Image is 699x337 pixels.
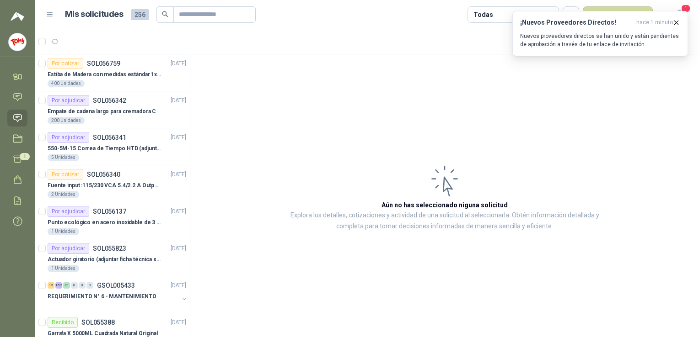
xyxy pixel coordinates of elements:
[171,59,186,68] p: [DATE]
[48,132,89,143] div: Por adjudicar
[87,171,120,178] p: SOL056340
[131,9,149,20] span: 256
[48,95,89,106] div: Por adjudicar
[55,282,62,289] div: 152
[65,8,124,21] h1: Mis solicitudes
[35,54,190,91] a: Por cotizarSOL056759[DATE] Estiba de Madera con medidas estándar 1x120x15 de alto400 Unidades
[35,165,190,202] a: Por cotizarSOL056340[DATE] Fuente input :115/230 VCA 5.4/2.2 A Output: 24 VDC 10 A 47-63 Hz2 Unid...
[35,128,190,165] a: Por adjudicarSOL056341[DATE] 550-5M-15 Correa de Tiempo HTD (adjuntar ficha y /o imagenes)5 Unidades
[81,319,115,326] p: SOL055388
[48,154,79,161] div: 5 Unidades
[35,202,190,239] a: Por adjudicarSOL056137[DATE] Punto ecológico en acero inoxidable de 3 puestos, con capacidad para...
[86,282,93,289] div: 0
[97,282,135,289] p: GSOL005433
[473,10,493,20] div: Todas
[63,282,70,289] div: 21
[171,96,186,105] p: [DATE]
[93,134,126,141] p: SOL056341
[520,19,633,26] h3: ¡Nuevos Proveedores Directos!
[48,218,161,227] p: Punto ecológico en acero inoxidable de 3 puestos, con capacidad para 121L cada división.
[48,243,89,254] div: Por adjudicar
[79,282,86,289] div: 0
[583,6,653,23] button: Nueva solicitud
[9,33,26,51] img: Company Logo
[48,70,161,79] p: Estiba de Madera con medidas estándar 1x120x15 de alto
[171,318,186,327] p: [DATE]
[48,282,54,289] div: 15
[48,107,156,116] p: Empate de cadena largo para cremadora C
[35,91,190,128] a: Por adjudicarSOL056342[DATE] Empate de cadena largo para cremadora C200 Unidades
[71,282,78,289] div: 0
[48,181,161,190] p: Fuente input :115/230 VCA 5.4/2.2 A Output: 24 VDC 10 A 47-63 Hz
[48,280,188,309] a: 15 152 21 0 0 0 GSOL005433[DATE] REQUERIMIENTO N° 6 - MANTENIMIENTO
[48,117,85,124] div: 200 Unidades
[48,144,161,153] p: 550-5M-15 Correa de Tiempo HTD (adjuntar ficha y /o imagenes)
[7,151,27,168] a: 1
[48,255,161,264] p: Actuador giratorio (adjuntar ficha técnica si es diferente a festo)
[672,6,688,23] button: 1
[171,244,186,253] p: [DATE]
[48,317,78,328] div: Recibido
[93,97,126,104] p: SOL056342
[20,153,30,160] span: 1
[171,133,186,142] p: [DATE]
[171,170,186,179] p: [DATE]
[48,80,85,87] div: 400 Unidades
[11,11,24,22] img: Logo peakr
[512,11,688,56] button: ¡Nuevos Proveedores Directos!hace 1 minuto Nuevos proveedores directos se han unido y están pendi...
[48,292,156,301] p: REQUERIMIENTO N° 6 - MANTENIMIENTO
[282,210,608,232] p: Explora los detalles, cotizaciones y actividad de una solicitud al seleccionarla. Obtén informaci...
[35,239,190,276] a: Por adjudicarSOL055823[DATE] Actuador giratorio (adjuntar ficha técnica si es diferente a festo)1...
[93,208,126,215] p: SOL056137
[48,191,79,198] div: 2 Unidades
[636,19,673,26] span: hace 1 minuto
[93,245,126,252] p: SOL055823
[48,265,79,272] div: 1 Unidades
[48,206,89,217] div: Por adjudicar
[171,281,186,290] p: [DATE]
[48,169,83,180] div: Por cotizar
[162,11,168,17] span: search
[87,60,120,67] p: SOL056759
[48,58,83,69] div: Por cotizar
[382,200,508,210] h3: Aún no has seleccionado niguna solicitud
[48,228,79,235] div: 1 Unidades
[681,4,691,13] span: 1
[520,32,680,48] p: Nuevos proveedores directos se han unido y están pendientes de aprobación a través de tu enlace d...
[171,207,186,216] p: [DATE]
